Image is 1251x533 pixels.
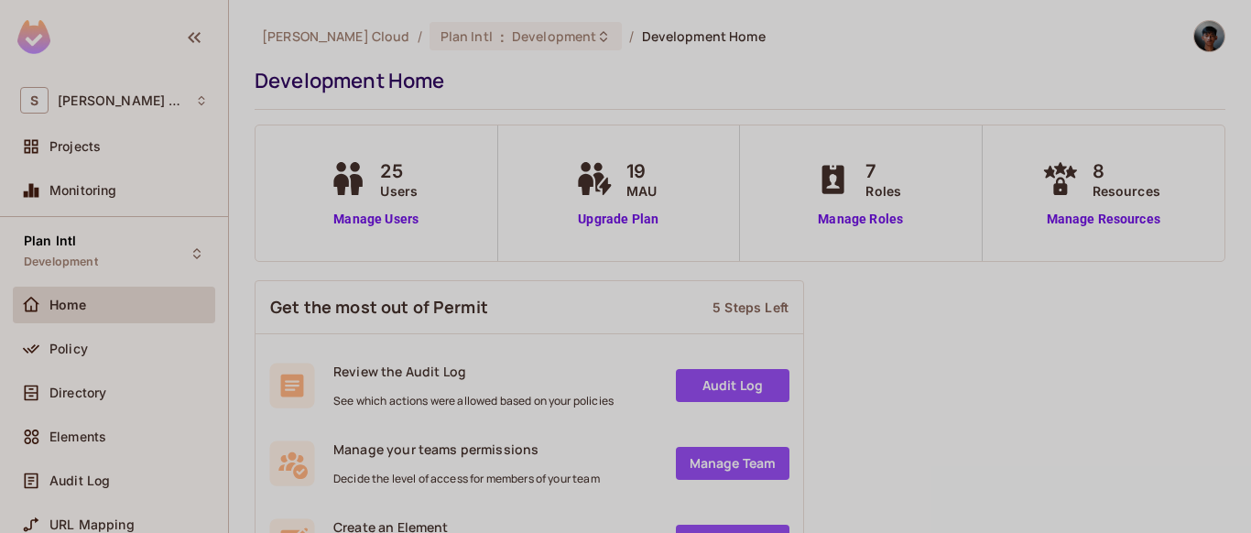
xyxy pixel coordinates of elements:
[17,20,50,54] img: SReyMgAAAABJRU5ErkJggg==
[810,210,910,229] a: Manage Roles
[333,363,614,380] span: Review the Audit Log
[629,27,634,45] li: /
[642,27,766,45] span: Development Home
[1093,181,1160,201] span: Resources
[333,394,614,408] span: See which actions were allowed based on your policies
[1038,210,1169,229] a: Manage Resources
[20,87,49,114] span: S
[380,158,418,185] span: 25
[1093,158,1160,185] span: 8
[24,234,76,248] span: Plan Intl
[571,210,666,229] a: Upgrade Plan
[1194,21,1224,51] img: Wanfah Diva
[865,158,901,185] span: 7
[255,67,1216,94] div: Development Home
[713,299,789,316] div: 5 Steps Left
[441,27,493,45] span: Plan Intl
[865,181,901,201] span: Roles
[49,517,135,532] span: URL Mapping
[270,296,488,319] span: Get the most out of Permit
[418,27,422,45] li: /
[49,183,117,198] span: Monitoring
[626,181,657,201] span: MAU
[512,27,596,45] span: Development
[626,158,657,185] span: 19
[333,472,600,486] span: Decide the level of access for members of your team
[49,386,106,400] span: Directory
[49,139,101,154] span: Projects
[24,255,98,269] span: Development
[676,447,789,480] a: Manage Team
[49,473,110,488] span: Audit Log
[49,430,106,444] span: Elements
[380,181,418,201] span: Users
[333,441,600,458] span: Manage your teams permissions
[499,29,506,44] span: :
[262,27,410,45] span: the active workspace
[58,93,186,108] span: Workspace: Sawala Cloud
[325,210,427,229] a: Manage Users
[49,298,87,312] span: Home
[49,342,88,356] span: Policy
[676,369,789,402] a: Audit Log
